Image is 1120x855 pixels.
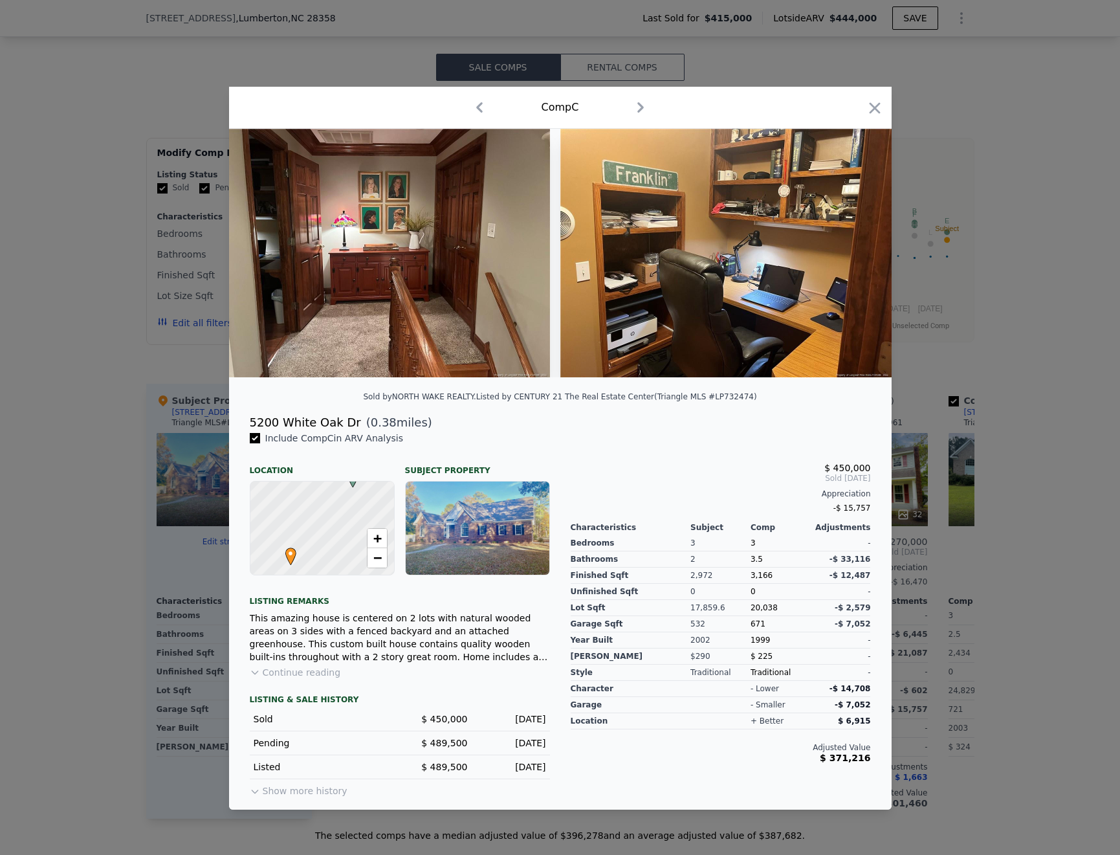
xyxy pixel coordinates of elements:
[690,616,751,632] div: 532
[260,433,409,443] span: Include Comp C in ARV Analysis
[690,535,751,551] div: 3
[478,761,546,773] div: [DATE]
[478,713,546,726] div: [DATE]
[824,463,870,473] span: $ 450,000
[751,652,773,661] span: $ 225
[835,603,870,612] span: -$ 2,579
[571,742,871,753] div: Adjusted Value
[829,571,871,580] span: -$ 12,487
[571,568,691,584] div: Finished Sqft
[690,649,751,665] div: $290
[421,738,467,748] span: $ 489,500
[690,632,751,649] div: 2002
[833,504,871,513] span: -$ 15,757
[373,530,381,546] span: +
[571,665,691,681] div: Style
[690,568,751,584] div: 2,972
[363,392,476,401] div: Sold by NORTH WAKE REALTY .
[571,551,691,568] div: Bathrooms
[820,753,870,763] span: $ 371,216
[751,571,773,580] span: 3,166
[571,713,691,729] div: location
[811,632,871,649] div: -
[751,539,756,548] span: 3
[250,455,395,476] div: Location
[250,694,550,707] div: LISTING & SALE HISTORY
[571,649,691,665] div: [PERSON_NAME]
[368,548,387,568] a: Zoom out
[282,548,290,555] div: •
[751,632,811,649] div: 1999
[405,455,550,476] div: Subject Property
[690,665,751,681] div: Traditional
[571,632,691,649] div: Year Built
[478,737,546,750] div: [DATE]
[282,544,300,563] span: •
[811,584,871,600] div: -
[751,522,811,533] div: Comp
[829,555,871,564] span: -$ 33,116
[811,649,871,665] div: -
[835,619,870,628] span: -$ 7,052
[421,762,467,772] span: $ 489,500
[838,716,870,726] span: $ 6,915
[751,587,756,596] span: 0
[571,697,691,713] div: garage
[250,612,550,663] div: This amazing house is centered on 2 lots with natural wooded areas on 3 sides with a fenced backy...
[571,535,691,551] div: Bedrooms
[751,716,784,726] div: + better
[751,665,811,681] div: Traditional
[811,522,871,533] div: Adjustments
[254,761,390,773] div: Listed
[542,100,579,115] div: Comp C
[835,700,870,709] span: -$ 7,052
[421,714,467,724] span: $ 450,000
[571,489,871,499] div: Appreciation
[254,713,390,726] div: Sold
[571,616,691,632] div: Garage Sqft
[250,779,347,797] button: Show more history
[571,600,691,616] div: Lot Sqft
[250,414,361,432] div: 5200 White Oak Dr
[254,737,390,750] div: Pending
[571,473,871,483] span: Sold [DATE]
[751,603,778,612] span: 20,038
[250,586,550,606] div: Listing remarks
[361,414,432,432] span: ( miles)
[368,529,387,548] a: Zoom in
[571,522,691,533] div: Characteristics
[751,683,779,694] div: - lower
[690,522,751,533] div: Subject
[560,129,892,377] img: Property Img
[690,600,751,616] div: 17,859.6
[250,666,341,679] button: Continue reading
[751,551,811,568] div: 3.5
[476,392,757,401] div: Listed by CENTURY 21 The Real Estate Center (Triangle MLS #LP732474)
[371,416,397,429] span: 0.38
[571,681,691,697] div: character
[829,684,871,693] span: -$ 14,708
[811,535,871,551] div: -
[690,584,751,600] div: 0
[690,551,751,568] div: 2
[751,700,785,710] div: - smaller
[751,619,765,628] span: 671
[571,584,691,600] div: Unfinished Sqft
[373,550,381,566] span: −
[811,665,871,681] div: -
[219,129,550,377] img: Property Img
